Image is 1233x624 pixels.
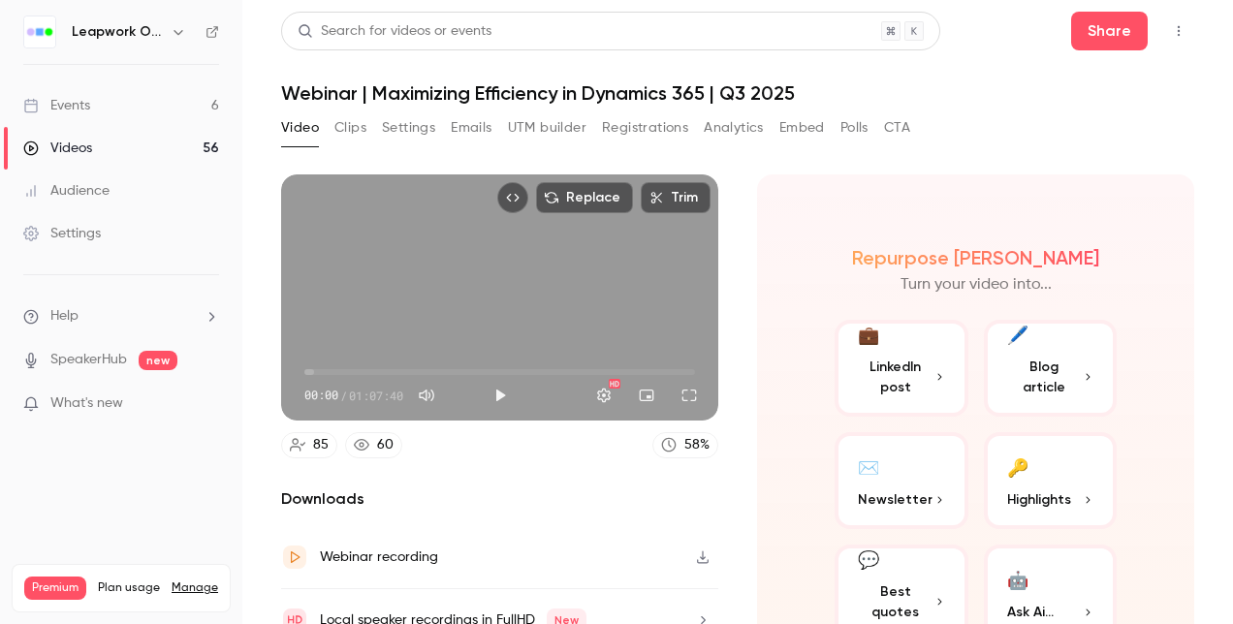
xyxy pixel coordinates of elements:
div: 60 [377,435,394,455]
iframe: Noticeable Trigger [196,395,219,413]
div: 00:00 [304,387,403,404]
button: 🖊️Blog article [984,320,1118,417]
span: LinkedIn post [858,357,933,397]
button: Mute [407,376,446,415]
h2: Downloads [281,487,718,511]
button: Clips [334,112,366,143]
button: Trim [641,182,711,213]
div: 🖊️ [1007,323,1028,349]
span: 01:07:40 [349,387,403,404]
button: Embed video [497,182,528,213]
a: 58% [652,432,718,458]
button: Registrations [602,112,688,143]
div: HD [609,379,620,389]
button: Settings [382,112,435,143]
div: ✉️ [858,452,879,482]
a: 60 [345,432,402,458]
button: Play [481,376,520,415]
button: Emails [451,112,491,143]
img: Leapwork Online Event [24,16,55,47]
span: Premium [24,577,86,600]
button: ✉️Newsletter [835,432,968,529]
p: Turn your video into... [901,273,1052,296]
h6: Leapwork Online Event [72,22,163,42]
li: help-dropdown-opener [23,306,219,327]
span: Highlights [1007,489,1071,510]
div: Events [23,96,90,115]
button: Video [281,112,319,143]
div: Webinar recording [320,546,438,569]
button: 💼LinkedIn post [835,320,968,417]
span: / [340,387,347,404]
span: Best quotes [858,581,933,622]
div: 💬 [858,547,879,574]
a: 85 [281,432,337,458]
span: 00:00 [304,387,338,404]
button: CTA [884,112,910,143]
div: Audience [23,181,110,201]
button: Analytics [704,112,764,143]
div: Videos [23,139,92,158]
div: Settings [23,224,101,243]
div: 💼 [858,323,879,349]
span: new [139,351,177,370]
div: Search for videos or events [298,21,491,42]
button: UTM builder [508,112,586,143]
span: Ask Ai... [1007,602,1054,622]
h2: Repurpose [PERSON_NAME] [852,246,1099,269]
button: Polls [840,112,869,143]
a: Manage [172,580,218,596]
button: Embed [779,112,825,143]
button: Top Bar Actions [1163,16,1194,47]
button: Full screen [670,376,709,415]
div: 85 [313,435,329,455]
div: 🔑 [1007,452,1028,482]
h1: Webinar | Maximizing Efficiency in Dynamics 365 | Q3 2025 [281,81,1194,105]
span: Newsletter [858,489,933,510]
button: Share [1071,12,1148,50]
span: Help [50,306,79,327]
button: 🔑Highlights [984,432,1118,529]
div: 🤖 [1007,564,1028,594]
span: Blog article [1007,357,1083,397]
span: Plan usage [98,580,160,596]
a: SpeakerHub [50,350,127,370]
button: Turn on miniplayer [627,376,666,415]
div: 58 % [684,435,710,455]
button: Replace [536,182,633,213]
span: What's new [50,393,123,414]
button: Settings [585,376,623,415]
